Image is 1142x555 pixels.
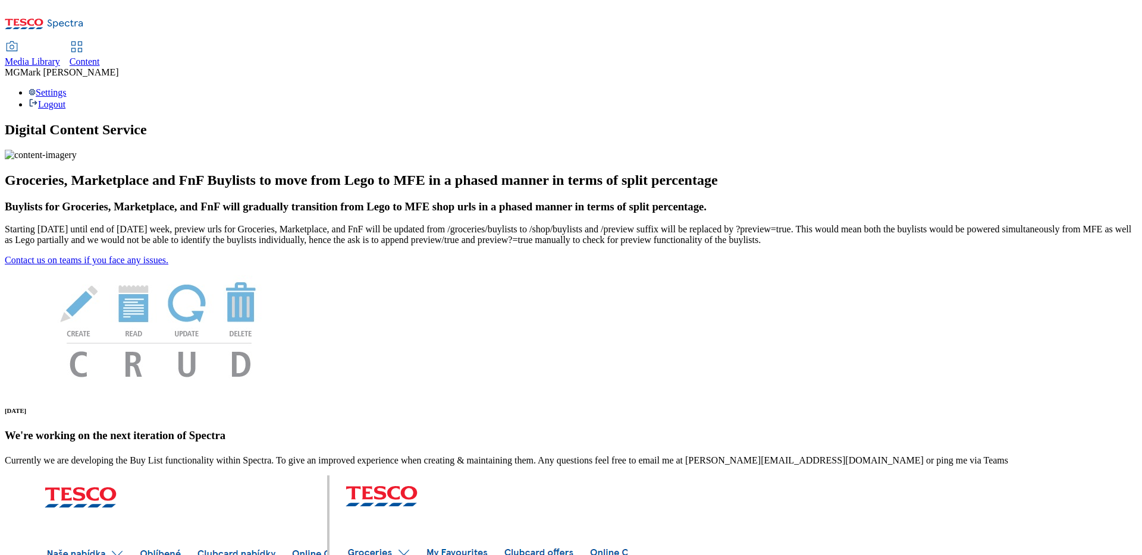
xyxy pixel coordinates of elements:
[5,455,1137,466] p: Currently we are developing the Buy List functionality within Spectra. To give an improved experi...
[5,122,1137,138] h1: Digital Content Service
[5,67,20,77] span: MG
[5,429,1137,442] h3: We're working on the next iteration of Spectra
[5,150,77,160] img: content-imagery
[29,87,67,97] a: Settings
[29,99,65,109] a: Logout
[5,172,1137,188] h2: Groceries, Marketplace and FnF Buylists to move from Lego to MFE in a phased manner in terms of s...
[5,255,168,265] a: Contact us on teams if you face any issues.
[70,56,100,67] span: Content
[5,266,314,390] img: News Image
[5,56,60,67] span: Media Library
[70,42,100,67] a: Content
[5,42,60,67] a: Media Library
[20,67,119,77] span: Mark [PERSON_NAME]
[5,407,1137,414] h6: [DATE]
[5,224,1137,245] p: Starting [DATE] until end of [DATE] week, preview urls for Groceries, Marketplace, and FnF will b...
[5,200,1137,213] h3: Buylists for Groceries, Marketplace, and FnF will gradually transition from Lego to MFE shop urls...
